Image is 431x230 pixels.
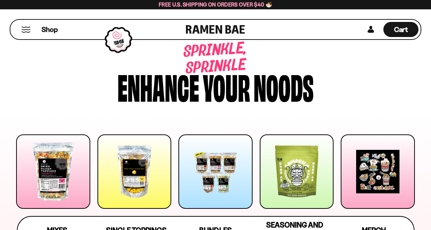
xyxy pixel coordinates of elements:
[203,69,250,103] div: your
[42,22,58,37] a: Shop
[254,69,313,103] div: noods
[21,27,31,33] button: Mobile Menu Trigger
[394,25,408,34] span: Cart
[383,20,418,39] a: Cart
[118,69,199,103] div: Enhance
[42,25,58,34] span: Shop
[159,1,272,8] span: Free U.S. Shipping on Orders over $40 🍜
